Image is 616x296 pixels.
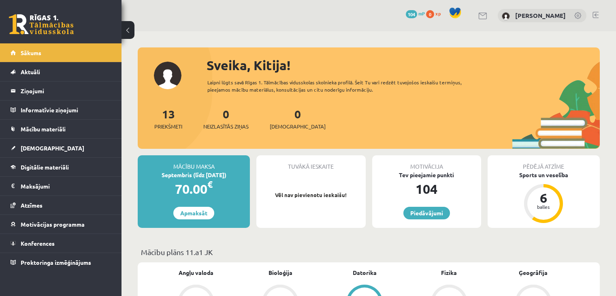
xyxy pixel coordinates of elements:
[207,56,600,75] div: Sveika, Kitija!
[21,101,111,119] legend: Informatīvie ziņojumi
[270,122,326,131] span: [DEMOGRAPHIC_DATA]
[403,207,450,219] a: Piedāvājumi
[531,204,556,209] div: balles
[11,82,111,100] a: Ziņojumi
[21,49,41,56] span: Sākums
[173,207,214,219] a: Apmaksāt
[207,178,213,190] span: €
[21,125,66,133] span: Mācību materiāli
[9,14,74,34] a: Rīgas 1. Tālmācības vidusskola
[138,171,250,179] div: Septembris (līdz [DATE])
[21,144,84,152] span: [DEMOGRAPHIC_DATA]
[203,122,249,131] span: Neizlasītās ziņas
[418,10,425,17] span: mP
[270,107,326,131] a: 0[DEMOGRAPHIC_DATA]
[11,101,111,119] a: Informatīvie ziņojumi
[11,215,111,234] a: Motivācijas programma
[11,234,111,253] a: Konferences
[353,268,377,277] a: Datorika
[519,268,548,277] a: Ģeogrāfija
[21,68,40,75] span: Aktuāli
[406,10,417,18] span: 104
[154,122,182,131] span: Priekšmeti
[21,82,111,100] legend: Ziņojumi
[11,120,111,138] a: Mācību materiāli
[502,12,510,20] img: Kitija Goldberga
[515,11,566,19] a: [PERSON_NAME]
[11,253,111,272] a: Proktoringa izmēģinājums
[488,171,600,224] a: Sports un veselība 6 balles
[21,221,85,228] span: Motivācijas programma
[11,62,111,81] a: Aktuāli
[203,107,249,131] a: 0Neizlasītās ziņas
[11,139,111,157] a: [DEMOGRAPHIC_DATA]
[260,191,361,199] p: Vēl nav pievienotu ieskaišu!
[406,10,425,17] a: 104 mP
[372,179,481,199] div: 104
[207,79,485,93] div: Laipni lūgts savā Rīgas 1. Tālmācības vidusskolas skolnieka profilā. Šeit Tu vari redzēt tuvojošo...
[179,268,213,277] a: Angļu valoda
[138,155,250,171] div: Mācību maksa
[441,268,457,277] a: Fizika
[21,202,43,209] span: Atzīmes
[11,158,111,176] a: Digitālie materiāli
[154,107,182,131] a: 13Priekšmeti
[372,171,481,179] div: Tev pieejamie punkti
[21,240,55,247] span: Konferences
[11,43,111,62] a: Sākums
[11,196,111,214] a: Atzīmes
[426,10,434,18] span: 0
[11,177,111,195] a: Maksājumi
[426,10,445,17] a: 0 xp
[256,155,365,171] div: Tuvākā ieskaite
[435,10,441,17] span: xp
[488,155,600,171] div: Pēdējā atzīme
[141,247,597,257] p: Mācību plāns 11.a1 JK
[21,177,111,195] legend: Maksājumi
[531,191,556,204] div: 6
[21,163,69,171] span: Digitālie materiāli
[269,268,292,277] a: Bioloģija
[138,179,250,199] div: 70.00
[488,171,600,179] div: Sports un veselība
[372,155,481,171] div: Motivācija
[21,259,91,266] span: Proktoringa izmēģinājums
